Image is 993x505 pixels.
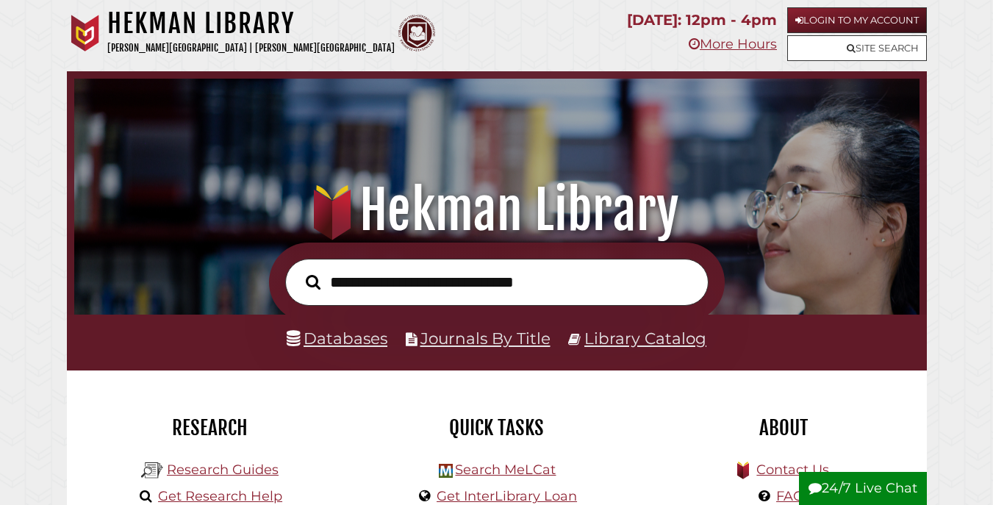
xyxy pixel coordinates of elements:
[365,415,629,440] h2: Quick Tasks
[107,7,395,40] h1: Hekman Library
[689,36,777,52] a: More Hours
[398,15,435,51] img: Calvin Theological Seminary
[439,464,453,478] img: Hekman Library Logo
[158,488,282,504] a: Get Research Help
[756,462,829,478] a: Contact Us
[420,329,551,348] a: Journals By Title
[787,35,927,61] a: Site Search
[298,271,328,293] button: Search
[437,488,577,504] a: Get InterLibrary Loan
[455,462,556,478] a: Search MeLCat
[89,178,905,243] h1: Hekman Library
[651,415,916,440] h2: About
[787,7,927,33] a: Login to My Account
[78,415,343,440] h2: Research
[306,274,320,290] i: Search
[167,462,279,478] a: Research Guides
[67,15,104,51] img: Calvin University
[141,459,163,481] img: Hekman Library Logo
[287,329,387,348] a: Databases
[107,40,395,57] p: [PERSON_NAME][GEOGRAPHIC_DATA] | [PERSON_NAME][GEOGRAPHIC_DATA]
[776,488,811,504] a: FAQs
[584,329,706,348] a: Library Catalog
[627,7,777,33] p: [DATE]: 12pm - 4pm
